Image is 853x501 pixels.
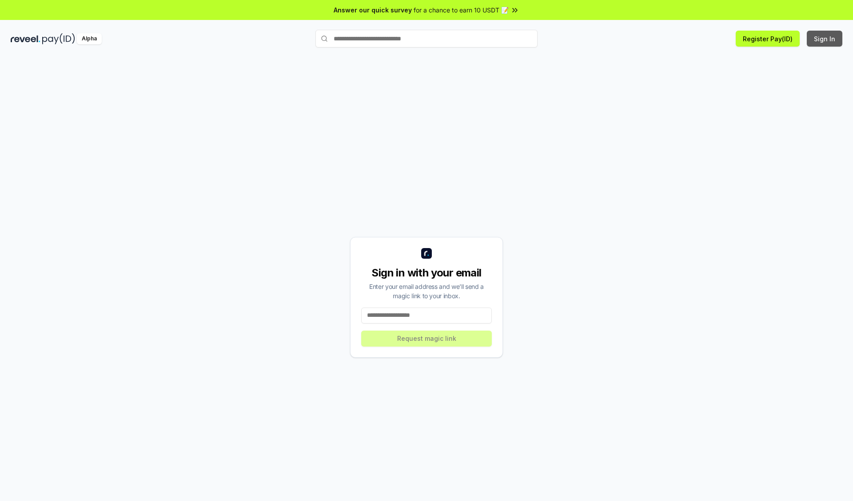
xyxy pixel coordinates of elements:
[736,31,800,47] button: Register Pay(ID)
[77,33,102,44] div: Alpha
[421,248,432,259] img: logo_small
[361,266,492,280] div: Sign in with your email
[361,282,492,300] div: Enter your email address and we’ll send a magic link to your inbox.
[42,33,75,44] img: pay_id
[334,5,412,15] span: Answer our quick survey
[807,31,842,47] button: Sign In
[11,33,40,44] img: reveel_dark
[414,5,509,15] span: for a chance to earn 10 USDT 📝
